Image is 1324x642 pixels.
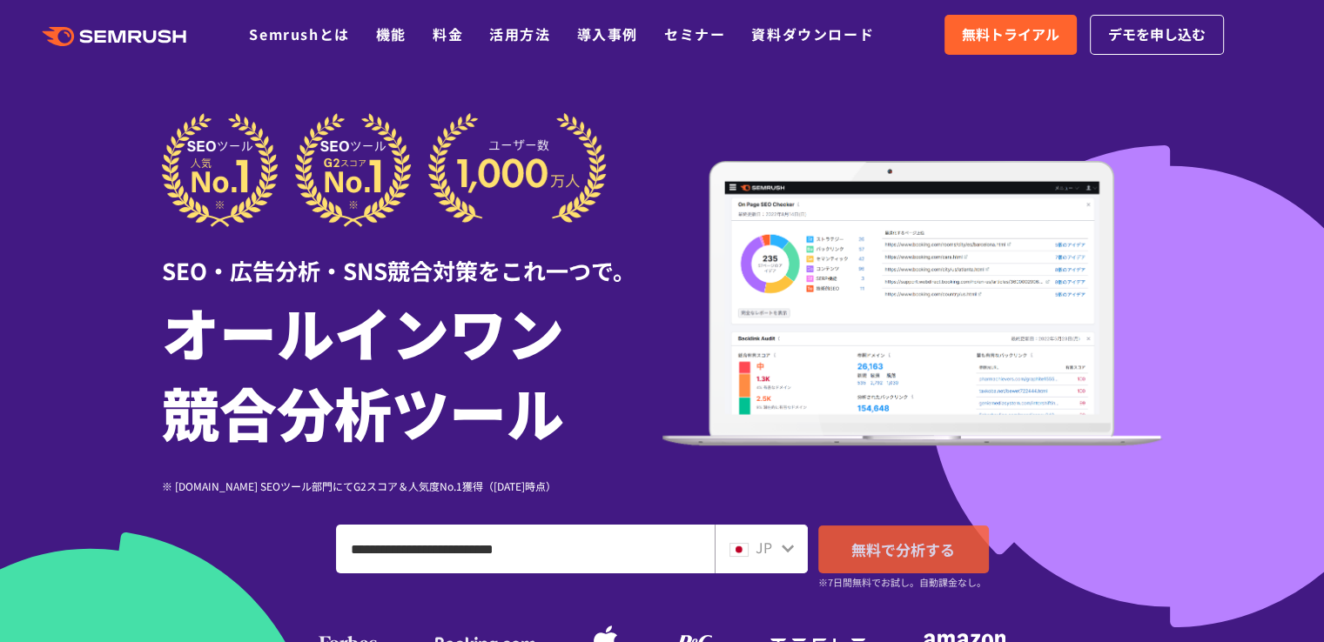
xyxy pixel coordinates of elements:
[162,291,662,451] h1: オールインワン 競合分析ツール
[818,525,989,573] a: 無料で分析する
[962,23,1059,46] span: 無料トライアル
[249,23,349,44] a: Semrushとは
[1090,15,1224,55] a: デモを申し込む
[489,23,550,44] a: 活用方法
[337,525,714,572] input: ドメイン、キーワードまたはURLを入力してください
[433,23,463,44] a: 料金
[944,15,1077,55] a: 無料トライアル
[162,227,662,287] div: SEO・広告分析・SNS競合対策をこれ一つで。
[577,23,638,44] a: 導入事例
[1108,23,1206,46] span: デモを申し込む
[756,537,772,558] span: JP
[851,538,955,560] span: 無料で分析する
[162,478,662,494] div: ※ [DOMAIN_NAME] SEOツール部門にてG2スコア＆人気度No.1獲得（[DATE]時点）
[376,23,407,44] a: 機能
[818,574,986,591] small: ※7日間無料でお試し。自動課金なし。
[664,23,725,44] a: セミナー
[751,23,874,44] a: 資料ダウンロード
